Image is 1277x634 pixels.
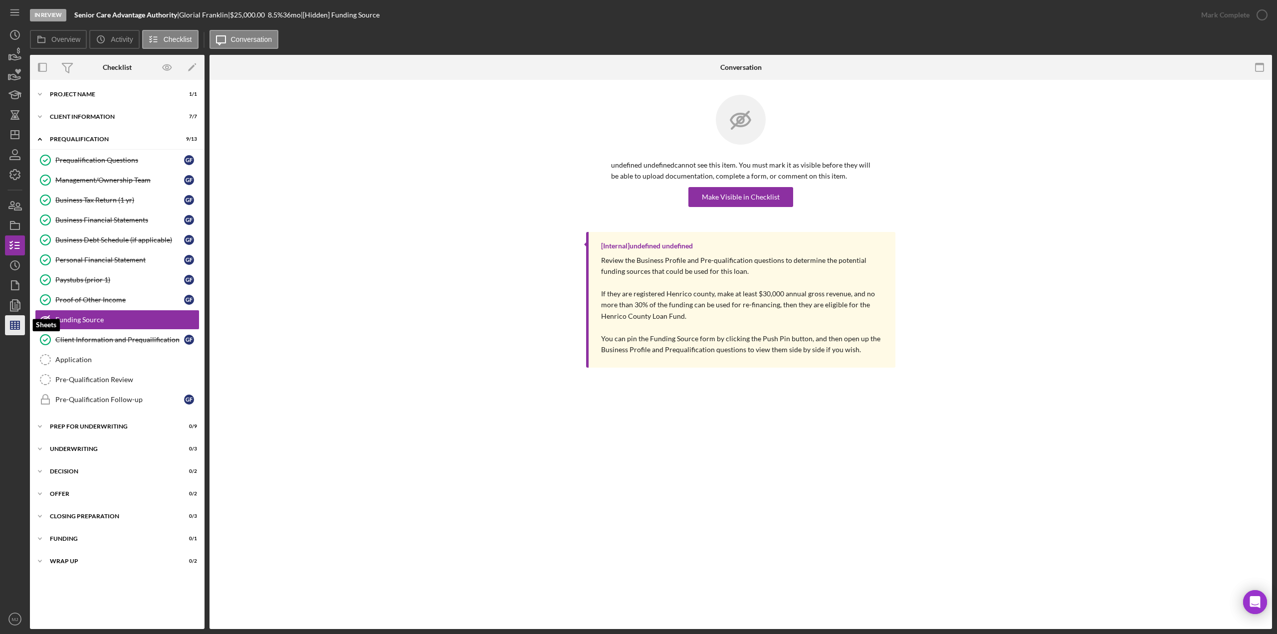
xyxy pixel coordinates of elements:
div: 0 / 2 [179,468,197,474]
label: Overview [51,35,80,43]
div: Personal Financial Statement [55,256,184,264]
div: Mark Complete [1201,5,1250,25]
div: 1 / 1 [179,91,197,97]
div: 0 / 1 [179,536,197,542]
div: 36 mo [283,11,301,19]
div: Offer [50,491,172,497]
div: G F [184,275,194,285]
div: Funding [50,536,172,542]
button: Overview [30,30,87,49]
button: Conversation [210,30,279,49]
a: Proof of Other IncomeGF [35,290,200,310]
label: Activity [111,35,133,43]
a: Business Financial StatementsGF [35,210,200,230]
div: Decision [50,468,172,474]
p: You can pin the Funding Source form by clicking the Push Pin button, and then open up the Busines... [601,333,885,356]
div: Conversation [720,63,762,71]
div: Project Name [50,91,172,97]
button: Checklist [142,30,199,49]
div: Pre-Qualification Follow-up [55,396,184,404]
div: In Review [30,9,66,21]
button: Mark Complete [1191,5,1272,25]
div: 0 / 2 [179,491,197,497]
button: Activity [89,30,139,49]
div: Funding Source [55,316,199,324]
div: Prequalification [50,136,172,142]
div: [Internal] undefined undefined [601,242,693,250]
div: Pre-Qualification Review [55,376,199,384]
div: 8.5 % [268,11,283,19]
div: G F [184,395,194,405]
div: Business Tax Return (1 yr) [55,196,184,204]
div: 7 / 7 [179,114,197,120]
a: Management/Ownership TeamGF [35,170,200,190]
div: Client Information and Prequailification [55,336,184,344]
a: Paystubs (prior 1)GF [35,270,200,290]
div: Open Intercom Messenger [1243,590,1267,614]
div: Management/Ownership Team [55,176,184,184]
div: Client Information [50,114,172,120]
div: $25,000.00 [230,11,268,19]
div: Paystubs (prior 1) [55,276,184,284]
div: G F [184,235,194,245]
b: Senior Care Advantage Authority [74,10,177,19]
div: G F [184,215,194,225]
div: G F [184,335,194,345]
a: Pre-Qualification Follow-upGF [35,390,200,410]
div: G F [184,295,194,305]
button: Make Visible in Checklist [688,187,793,207]
div: Closing Preparation [50,513,172,519]
div: 0 / 2 [179,558,197,564]
div: Prep for Underwriting [50,423,172,429]
div: | [74,11,179,19]
div: 0 / 9 [179,423,197,429]
a: Application [35,350,200,370]
label: Conversation [231,35,272,43]
div: Application [55,356,199,364]
p: undefined undefined cannot see this item. You must mark it as visible before they will be able to... [611,160,870,182]
div: Checklist [103,63,132,71]
a: Pre-Qualification Review [35,370,200,390]
div: Wrap Up [50,558,172,564]
p: Review the Business Profile and Pre-qualification questions to determine the potential funding so... [601,255,885,277]
div: G F [184,175,194,185]
div: G F [184,155,194,165]
div: Glorial Franklin | [179,11,230,19]
div: Prequalification Questions [55,156,184,164]
div: Make Visible in Checklist [702,187,780,207]
div: G F [184,255,194,265]
div: Proof of Other Income [55,296,184,304]
div: 0 / 3 [179,513,197,519]
label: Checklist [164,35,192,43]
text: MJ [12,617,18,622]
button: MJ [5,609,25,629]
div: 9 / 13 [179,136,197,142]
a: Personal Financial StatementGF [35,250,200,270]
div: Business Debt Schedule (if applicable) [55,236,184,244]
div: 0 / 3 [179,446,197,452]
p: If they are registered Henrico county, make at least $30,000 annual gross revenue, and no more th... [601,288,885,322]
a: Business Debt Schedule (if applicable)GF [35,230,200,250]
a: Funding Source [35,310,200,330]
div: G F [184,195,194,205]
div: | [Hidden] Funding Source [301,11,380,19]
a: Client Information and PrequailificationGF [35,330,200,350]
a: Business Tax Return (1 yr)GF [35,190,200,210]
div: Underwriting [50,446,172,452]
a: Prequalification QuestionsGF [35,150,200,170]
div: Business Financial Statements [55,216,184,224]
